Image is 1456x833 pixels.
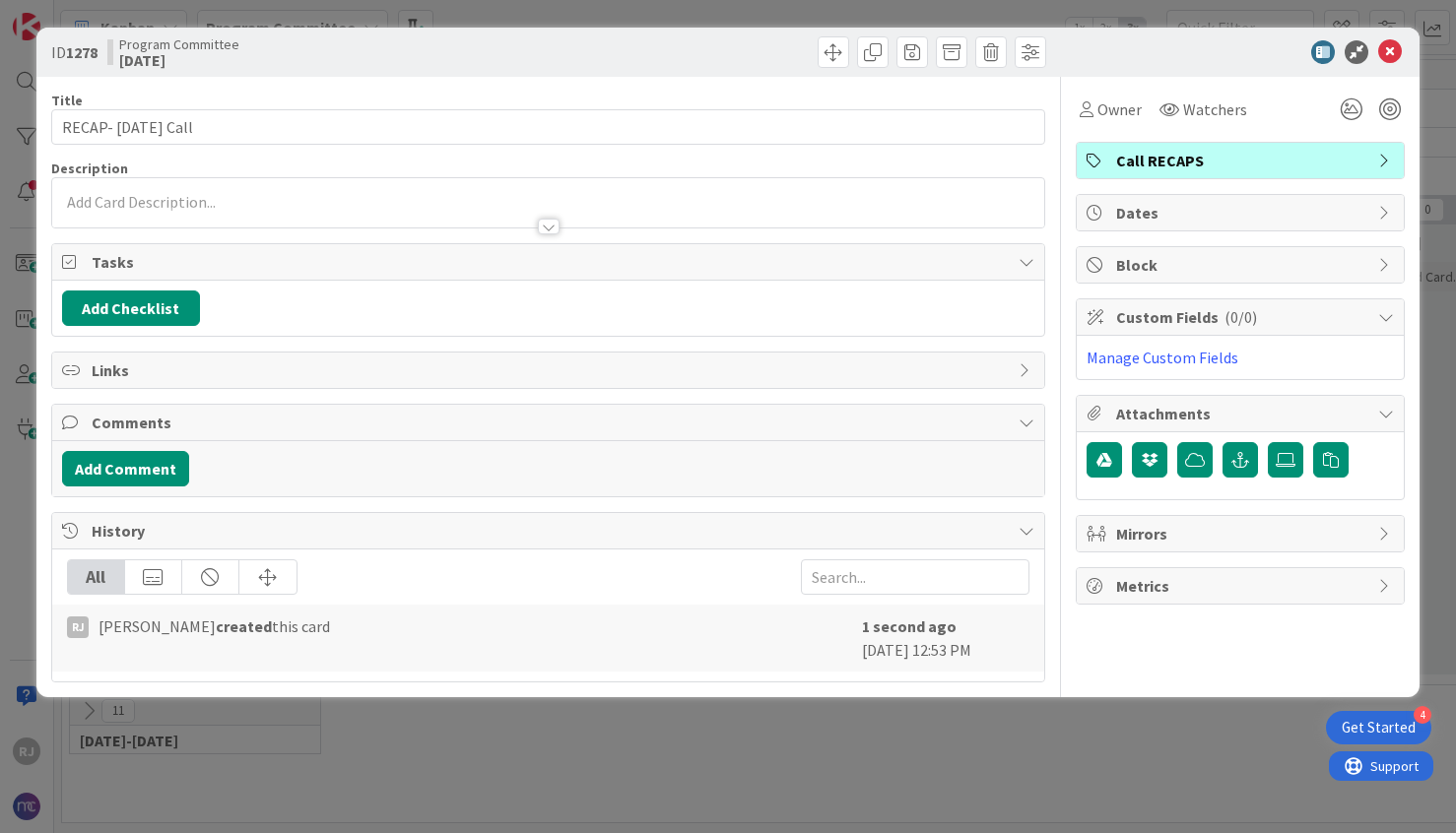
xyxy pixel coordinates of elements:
[62,451,189,486] button: Add Comment
[1097,97,1142,121] span: Owner
[68,560,125,594] div: All
[1326,711,1431,744] div: Open Get Started checklist, remaining modules: 4
[1116,574,1368,598] span: Metrics
[1224,307,1257,327] span: ( 0/0 )
[51,40,98,64] span: ID
[119,36,239,52] span: Program Committee
[41,3,90,27] span: Support
[1116,253,1368,277] span: Block
[92,358,1009,382] span: Links
[92,411,1009,434] span: Comments
[216,616,272,636] b: created
[862,616,957,636] b: 1 second ago
[1116,201,1368,224] span: Dates
[66,42,98,62] b: 1278
[1183,97,1247,121] span: Watchers
[1116,402,1368,425] span: Attachments
[51,92,83,109] label: Title
[62,290,200,326] button: Add Checklist
[92,250,1009,274] span: Tasks
[1342,718,1416,737] div: Get Started
[1087,348,1238,367] a: Manage Custom Fields
[51,160,128,177] span: Description
[1414,706,1431,724] div: 4
[862,614,1029,662] div: [DATE] 12:53 PM
[119,52,239,68] b: [DATE]
[1116,305,1368,329] span: Custom Fields
[51,109,1045,145] input: type card name here...
[92,519,1009,543] span: History
[99,614,330,638] span: [PERSON_NAME] this card
[801,559,1029,595] input: Search...
[1116,149,1368,172] span: Call RECAPS
[1116,522,1368,545] span: Mirrors
[67,616,89,638] div: RJ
